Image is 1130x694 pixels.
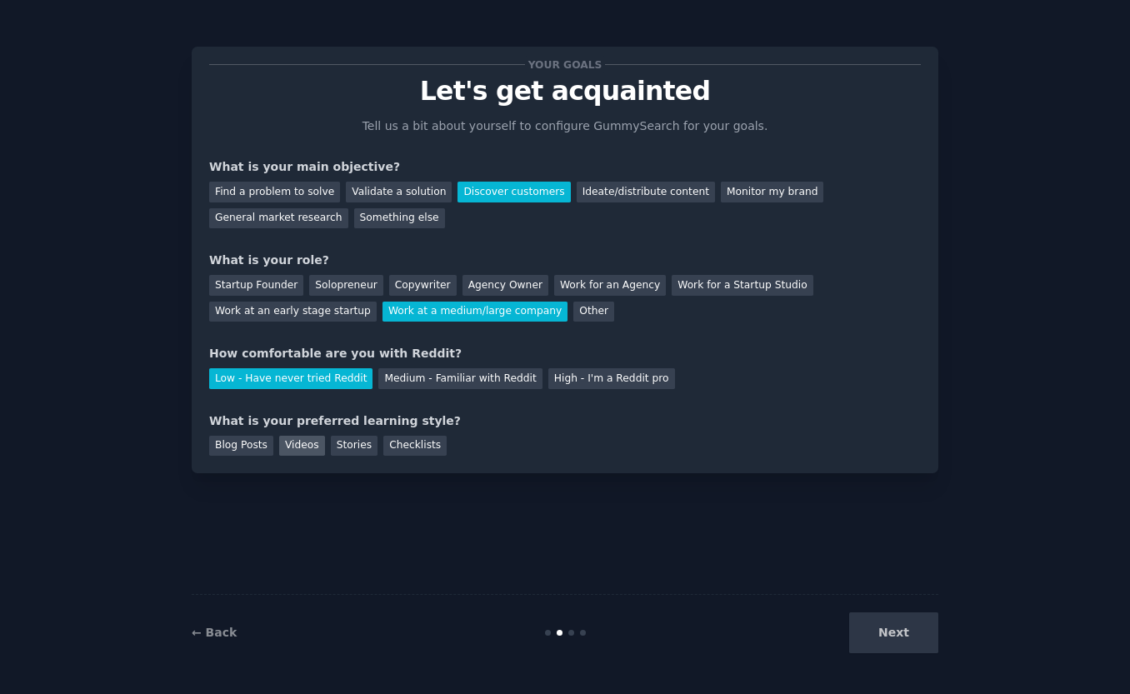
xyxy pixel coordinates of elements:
div: General market research [209,208,348,229]
div: Copywriter [389,275,457,296]
div: Discover customers [457,182,570,202]
div: Other [573,302,614,322]
div: Low - Have never tried Reddit [209,368,372,389]
div: Work for an Agency [554,275,666,296]
div: What is your preferred learning style? [209,412,921,430]
div: What is your main objective? [209,158,921,176]
div: Medium - Familiar with Reddit [378,368,542,389]
a: ← Back [192,626,237,639]
div: Work at a medium/large company [382,302,567,322]
div: Monitor my brand [721,182,823,202]
div: Work for a Startup Studio [672,275,812,296]
span: Your goals [525,56,605,73]
div: Solopreneur [309,275,382,296]
div: Startup Founder [209,275,303,296]
div: What is your role? [209,252,921,269]
div: Find a problem to solve [209,182,340,202]
div: Work at an early stage startup [209,302,377,322]
div: Validate a solution [346,182,452,202]
div: Blog Posts [209,436,273,457]
div: Ideate/distribute content [577,182,715,202]
div: How comfortable are you with Reddit? [209,345,921,362]
p: Tell us a bit about yourself to configure GummySearch for your goals. [355,117,775,135]
div: Stories [331,436,377,457]
div: Videos [279,436,325,457]
p: Let's get acquainted [209,77,921,106]
div: Something else [354,208,445,229]
div: Agency Owner [462,275,548,296]
div: Checklists [383,436,447,457]
div: High - I'm a Reddit pro [548,368,675,389]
